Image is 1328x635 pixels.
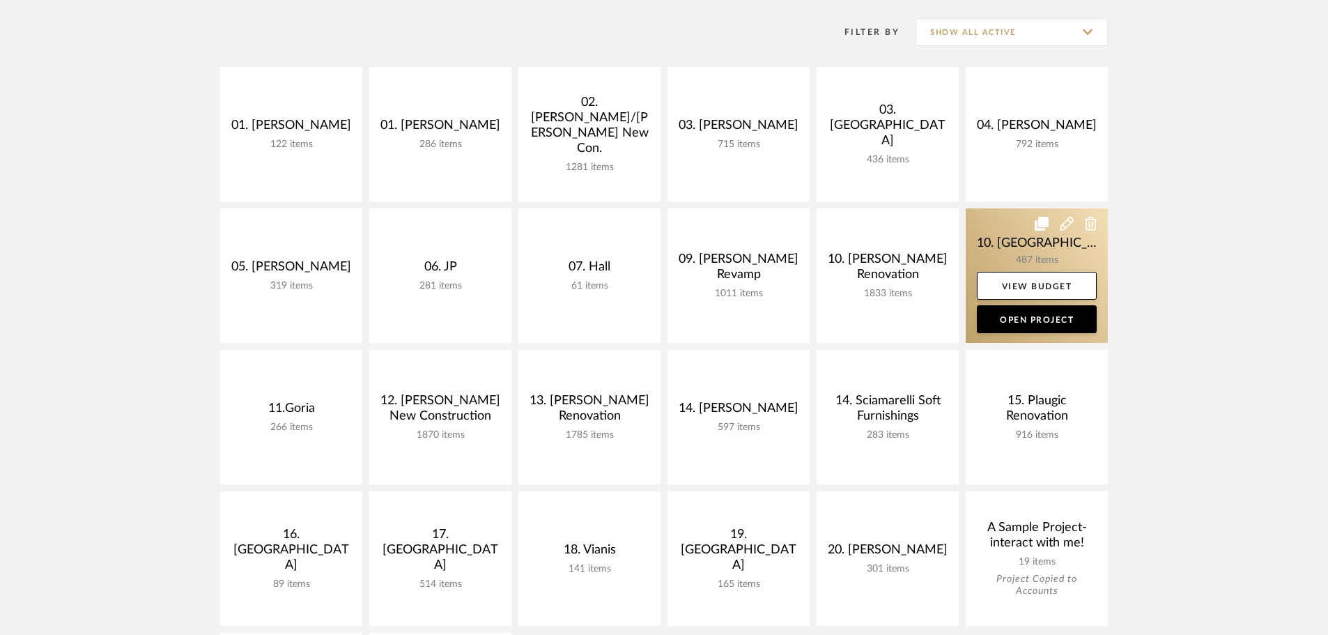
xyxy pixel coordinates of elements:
div: 19 items [977,556,1097,568]
div: 16. [GEOGRAPHIC_DATA] [231,527,351,579]
div: 1833 items [828,288,948,300]
div: 319 items [231,280,351,292]
div: 281 items [380,280,500,292]
div: 17. [GEOGRAPHIC_DATA] [380,527,500,579]
div: 266 items [231,422,351,434]
div: 06. JP [380,259,500,280]
div: 165 items [679,579,798,590]
div: 09. [PERSON_NAME] Revamp [679,252,798,288]
div: 03. [GEOGRAPHIC_DATA] [828,102,948,154]
div: 05. [PERSON_NAME] [231,259,351,280]
div: 715 items [679,139,798,151]
div: 11.Goria [231,401,351,422]
div: 14. [PERSON_NAME] [679,401,798,422]
div: 514 items [380,579,500,590]
div: 10. [PERSON_NAME] Renovation [828,252,948,288]
div: 04. [PERSON_NAME] [977,118,1097,139]
div: A Sample Project- interact with me! [977,520,1097,556]
div: 18. Vianis [530,542,649,563]
div: 07. Hall [530,259,649,280]
div: 12. [PERSON_NAME] New Construction [380,393,500,429]
div: 03. [PERSON_NAME] [679,118,798,139]
div: 301 items [828,563,948,575]
div: 916 items [977,429,1097,441]
div: 19. [GEOGRAPHIC_DATA] [679,527,798,579]
div: 1281 items [530,162,649,174]
div: Project Copied to Accounts [977,574,1097,597]
div: 20. [PERSON_NAME] [828,542,948,563]
a: Open Project [977,305,1097,333]
div: 89 items [231,579,351,590]
div: 1011 items [679,288,798,300]
div: 14. Sciamarelli Soft Furnishings [828,393,948,429]
div: 61 items [530,280,649,292]
div: 15. Plaugic Renovation [977,393,1097,429]
div: 01. [PERSON_NAME] [231,118,351,139]
div: 792 items [977,139,1097,151]
div: 1785 items [530,429,649,441]
div: 141 items [530,563,649,575]
div: 1870 items [380,429,500,441]
div: Filter By [826,25,900,39]
div: 13. [PERSON_NAME] Renovation [530,393,649,429]
div: 597 items [679,422,798,434]
a: View Budget [977,272,1097,300]
div: 02. [PERSON_NAME]/[PERSON_NAME] New Con. [530,95,649,162]
div: 436 items [828,154,948,166]
div: 283 items [828,429,948,441]
div: 122 items [231,139,351,151]
div: 01. [PERSON_NAME] [380,118,500,139]
div: 286 items [380,139,500,151]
